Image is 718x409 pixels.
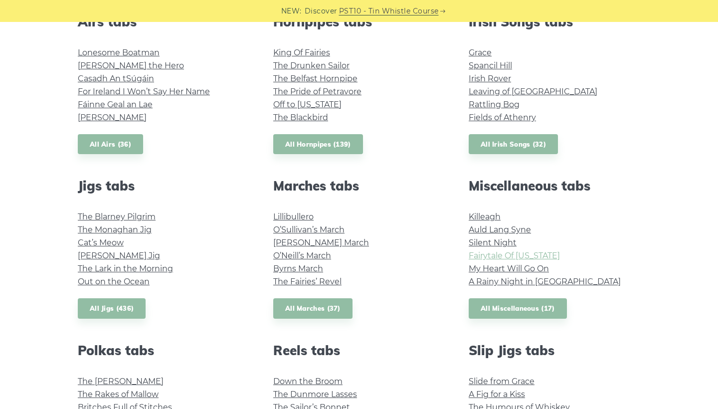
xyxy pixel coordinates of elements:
span: Discover [305,5,338,17]
a: The Pride of Petravore [273,87,361,96]
a: The Drunken Sailor [273,61,350,70]
a: The Fairies’ Revel [273,277,342,286]
a: Casadh An tSúgáin [78,74,154,83]
h2: Marches tabs [273,178,445,194]
a: All Airs (36) [78,134,143,155]
a: Irish Rover [469,74,511,83]
a: My Heart Will Go On [469,264,549,273]
a: All Hornpipes (139) [273,134,363,155]
h2: Jigs tabs [78,178,249,194]
a: Fáinne Geal an Lae [78,100,153,109]
a: O’Neill’s March [273,251,331,260]
span: NEW: [281,5,302,17]
a: The Rakes of Mallow [78,390,159,399]
a: Auld Lang Syne [469,225,531,234]
a: The Dunmore Lasses [273,390,357,399]
a: All Irish Songs (32) [469,134,558,155]
a: A Rainy Night in [GEOGRAPHIC_DATA] [469,277,621,286]
a: Fairytale Of [US_STATE] [469,251,560,260]
a: All Marches (37) [273,298,353,319]
h2: Airs tabs [78,14,249,29]
a: [PERSON_NAME] Jig [78,251,160,260]
a: The [PERSON_NAME] [78,377,164,386]
a: The Belfast Hornpipe [273,74,358,83]
a: [PERSON_NAME] [78,113,147,122]
a: All Miscellaneous (17) [469,298,567,319]
h2: Hornpipes tabs [273,14,445,29]
a: Killeagh [469,212,501,221]
a: Cat’s Meow [78,238,124,247]
a: For Ireland I Won’t Say Her Name [78,87,210,96]
a: O’Sullivan’s March [273,225,345,234]
h2: Slip Jigs tabs [469,343,640,358]
a: Byrns March [273,264,323,273]
a: Lillibullero [273,212,314,221]
a: Off to [US_STATE] [273,100,342,109]
a: PST10 - Tin Whistle Course [339,5,439,17]
a: The Lark in the Morning [78,264,173,273]
a: Leaving of [GEOGRAPHIC_DATA] [469,87,597,96]
a: Silent Night [469,238,517,247]
a: Lonesome Boatman [78,48,160,57]
a: The Blarney Pilgrim [78,212,156,221]
a: King Of Fairies [273,48,330,57]
a: [PERSON_NAME] the Hero [78,61,184,70]
a: All Jigs (436) [78,298,146,319]
h2: Miscellaneous tabs [469,178,640,194]
h2: Irish Songs tabs [469,14,640,29]
a: A Fig for a Kiss [469,390,525,399]
a: Spancil Hill [469,61,512,70]
a: Fields of Athenry [469,113,536,122]
a: Grace [469,48,492,57]
a: The Blackbird [273,113,328,122]
a: Slide from Grace [469,377,535,386]
a: Down the Broom [273,377,343,386]
a: The Monaghan Jig [78,225,152,234]
h2: Polkas tabs [78,343,249,358]
h2: Reels tabs [273,343,445,358]
a: [PERSON_NAME] March [273,238,369,247]
a: Out on the Ocean [78,277,150,286]
a: Rattling Bog [469,100,520,109]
